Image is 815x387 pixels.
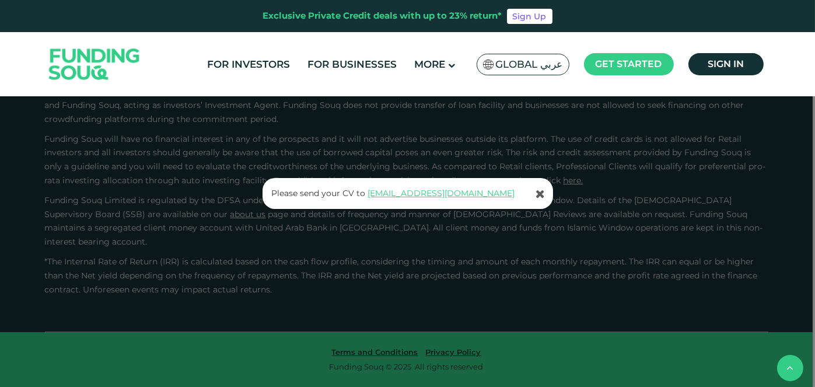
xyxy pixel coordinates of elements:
span: More [414,58,445,70]
img: Logo [37,35,152,94]
img: SA Flag [483,60,494,69]
span: Please send your CV to [272,188,366,198]
a: [EMAIL_ADDRESS][DOMAIN_NAME] [368,188,515,198]
div: Exclusive Private Credit deals with up to 23% return* [263,9,502,23]
a: Sign in [688,53,764,75]
a: For Investors [204,55,293,74]
span: Sign in [708,58,744,69]
a: Sign Up [507,9,552,24]
a: For Businesses [305,55,400,74]
span: Get started [596,58,662,69]
button: back [777,355,803,381]
span: Global عربي [496,58,563,71]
